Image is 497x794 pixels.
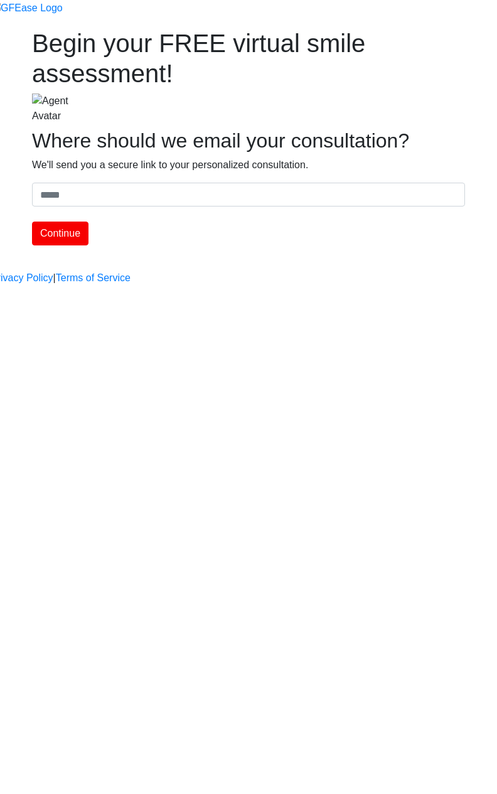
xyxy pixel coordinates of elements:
[32,28,465,89] h1: Begin your FREE virtual smile assessment!
[53,271,56,286] a: |
[32,129,465,153] h2: Where should we email your consultation?
[56,271,131,286] a: Terms of Service
[32,94,88,124] img: Agent Avatar
[32,158,465,173] p: We'll send you a secure link to your personalized consultation.
[32,222,88,245] button: Continue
